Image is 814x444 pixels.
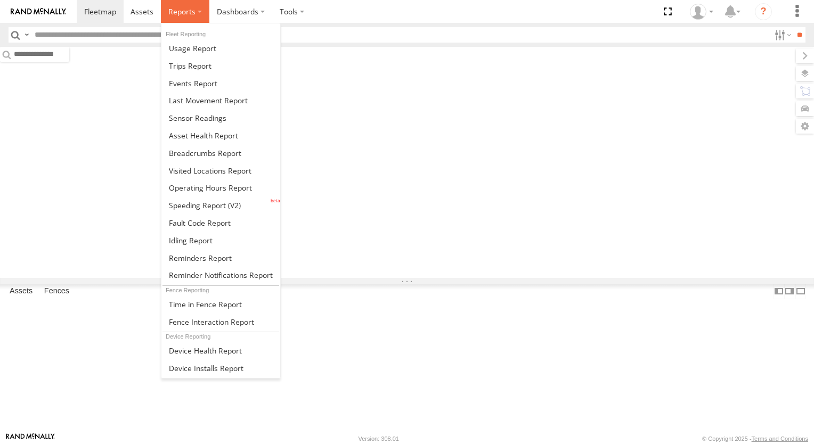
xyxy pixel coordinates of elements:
[4,284,38,299] label: Assets
[161,342,280,359] a: Device Health Report
[11,8,66,15] img: rand-logo.svg
[161,39,280,57] a: Usage Report
[6,433,55,444] a: Visit our Website
[161,162,280,179] a: Visited Locations Report
[795,284,806,299] label: Hide Summary Table
[359,435,399,442] div: Version: 308.01
[774,284,784,299] label: Dock Summary Table to the Left
[161,377,280,394] a: On Duty Report
[161,179,280,196] a: Asset Operating Hours Report
[161,57,280,75] a: Trips Report
[702,435,808,442] div: © Copyright 2025 -
[161,144,280,162] a: Breadcrumbs Report
[161,75,280,92] a: Full Events Report
[752,435,808,442] a: Terms and Conditions
[770,27,793,43] label: Search Filter Options
[161,267,280,284] a: Service Reminder Notifications Report
[161,295,280,313] a: Time in Fences Report
[161,92,280,109] a: Last Movement Report
[755,3,772,20] i: ?
[161,127,280,144] a: Asset Health Report
[161,232,280,249] a: Idling Report
[796,119,814,134] label: Map Settings
[161,214,280,232] a: Fault Code Report
[161,359,280,377] a: Device Installs Report
[161,109,280,127] a: Sensor Readings
[161,249,280,267] a: Reminders Report
[161,313,280,331] a: Fence Interaction Report
[39,284,75,299] label: Fences
[784,284,795,299] label: Dock Summary Table to the Right
[161,196,280,214] a: Fleet Speed Report (V2)
[22,27,31,43] label: Search Query
[686,4,717,20] div: Kellie Roberts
